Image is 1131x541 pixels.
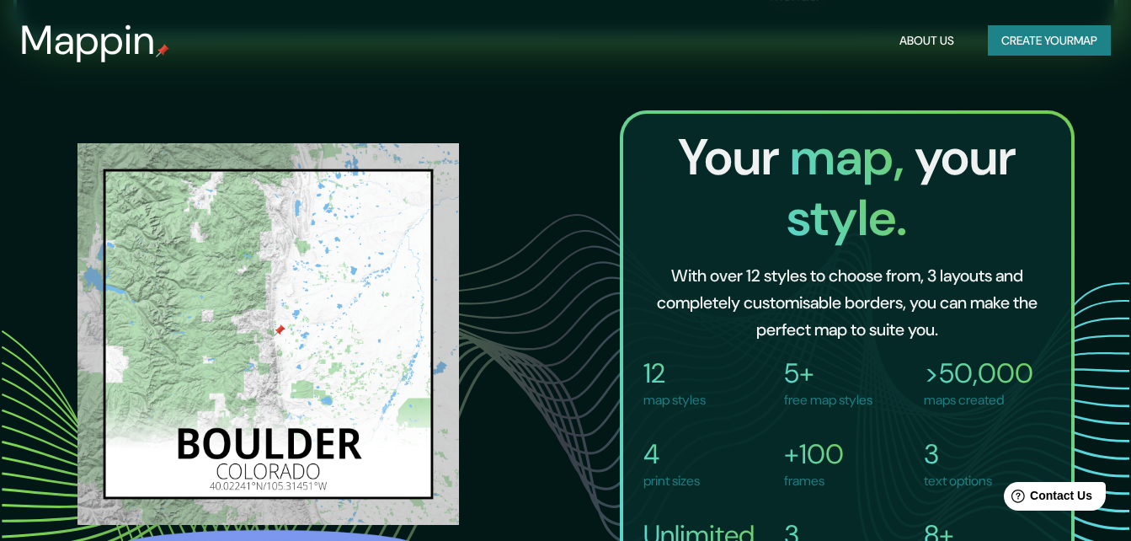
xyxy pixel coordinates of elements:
h4: 5+ [784,356,872,390]
p: free map styles [784,390,872,410]
h2: Your your [637,127,1058,249]
p: print sizes [643,471,700,491]
img: mappin-pin [156,44,169,57]
h6: With over 12 styles to choose from, 3 layouts and completely customisable borders, you can make t... [650,262,1044,343]
img: boulder.png [77,143,459,525]
p: maps created [924,390,1033,410]
h3: Mappin [20,17,156,64]
span: map, [790,124,915,190]
h4: 4 [643,437,700,471]
p: text options [924,471,992,491]
h4: +100 [784,437,844,471]
p: frames [784,471,844,491]
iframe: Help widget launcher [981,475,1112,522]
p: map styles [643,390,706,410]
button: About Us [893,25,961,56]
h4: 12 [643,356,706,390]
span: style. [787,185,907,251]
button: Create yourmap [988,25,1111,56]
h4: >50,000 [924,356,1033,390]
h4: 3 [924,437,992,471]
